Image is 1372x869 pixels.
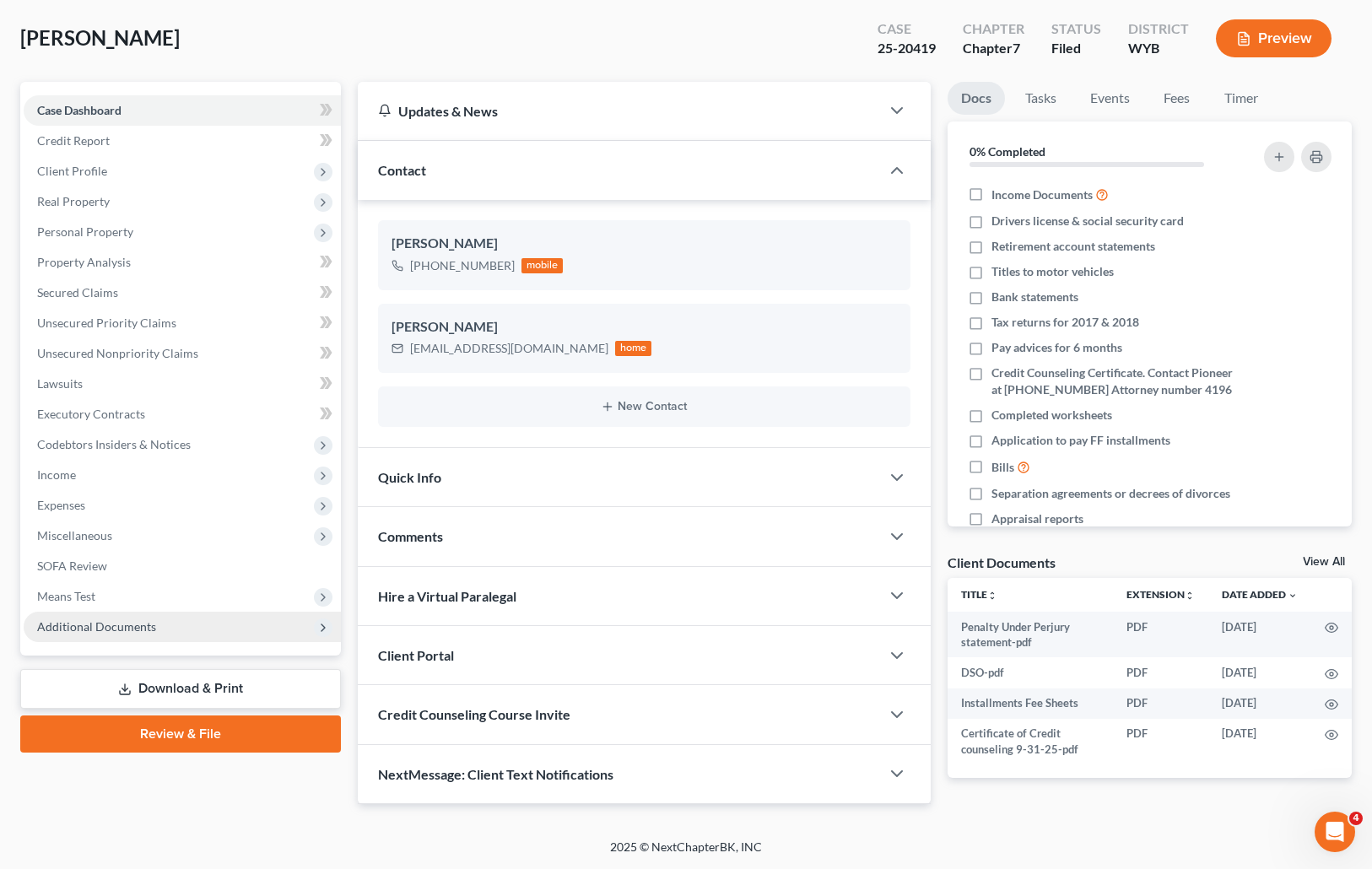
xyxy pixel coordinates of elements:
span: Comments [378,528,443,544]
span: Client Portal [378,647,454,663]
div: Chapter [963,19,1024,39]
span: Miscellaneous [37,528,112,542]
a: Titleunfold_more [961,588,997,601]
span: Bank statements [991,289,1078,305]
span: Expenses [37,498,85,512]
span: Pay advices for 6 months [991,339,1122,356]
div: [PERSON_NAME] [392,234,897,254]
td: PDF [1113,657,1208,688]
td: [DATE] [1208,657,1311,688]
span: Drivers license & social security card [991,213,1184,229]
i: unfold_more [1185,591,1195,601]
a: Extensionunfold_more [1126,588,1195,601]
span: Bills [991,459,1014,476]
div: mobile [521,258,564,273]
span: Personal Property [37,224,133,239]
span: Lawsuits [37,376,83,391]
span: Executory Contracts [37,407,145,421]
span: Titles to motor vehicles [991,263,1114,280]
span: Application to pay FF installments [991,432,1170,449]
span: Income [37,467,76,482]
a: Credit Report [24,126,341,156]
a: Download & Print [20,669,341,709]
span: Completed worksheets [991,407,1112,424]
i: unfold_more [987,591,997,601]
span: [PERSON_NAME] [20,25,180,50]
a: SOFA Review [24,551,341,581]
td: Certificate of Credit counseling 9-31-25-pdf [948,719,1113,765]
div: Case [878,19,936,39]
span: Client Profile [37,164,107,178]
div: WYB [1128,39,1189,58]
span: SOFA Review [37,559,107,573]
span: Income Documents [991,186,1093,203]
span: Contact [378,162,426,178]
a: Fees [1150,82,1204,115]
span: Separation agreements or decrees of divorces [991,485,1230,502]
strong: 0% Completed [970,144,1045,159]
div: [PHONE_NUMBER] [410,257,515,274]
div: 2025 © NextChapterBK, INC [205,839,1167,869]
a: Property Analysis [24,247,341,278]
span: Unsecured Priority Claims [37,316,176,330]
span: Quick Info [378,469,441,485]
td: Installments Fee Sheets [948,688,1113,719]
a: Date Added expand_more [1222,588,1298,601]
div: [PERSON_NAME] [392,317,897,337]
span: Appraisal reports [991,510,1083,527]
a: Tasks [1012,82,1070,115]
a: View All [1303,556,1345,568]
div: Status [1051,19,1101,39]
span: Property Analysis [37,255,131,269]
span: Additional Documents [37,619,156,634]
div: Filed [1051,39,1101,58]
div: Chapter [963,39,1024,58]
div: Updates & News [378,102,860,120]
span: Unsecured Nonpriority Claims [37,346,198,360]
td: PDF [1113,688,1208,719]
a: Secured Claims [24,278,341,308]
span: NextMessage: Client Text Notifications [378,766,613,782]
td: [DATE] [1208,612,1311,658]
iframe: Intercom live chat [1315,812,1355,852]
button: Preview [1216,19,1331,57]
td: DSO-pdf [948,657,1113,688]
i: expand_more [1288,591,1298,601]
div: 25-20419 [878,39,936,58]
td: [DATE] [1208,688,1311,719]
span: Credit Counseling Certificate. Contact Pioneer at [PHONE_NUMBER] Attorney number 4196 [991,364,1237,398]
div: District [1128,19,1189,39]
span: Retirement account statements [991,238,1155,255]
span: Secured Claims [37,285,118,300]
td: [DATE] [1208,719,1311,765]
div: home [615,341,652,356]
button: New Contact [392,400,897,413]
a: Events [1077,82,1143,115]
td: Penalty Under Perjury statement-pdf [948,612,1113,658]
a: Executory Contracts [24,399,341,429]
span: Credit Counseling Course Invite [378,706,570,722]
span: Real Property [37,194,110,208]
span: 4 [1349,812,1363,825]
a: Unsecured Priority Claims [24,308,341,338]
div: Client Documents [948,553,1056,571]
a: Case Dashboard [24,95,341,126]
span: Credit Report [37,133,110,148]
div: [EMAIL_ADDRESS][DOMAIN_NAME] [410,340,608,357]
span: Means Test [37,589,95,603]
a: Docs [948,82,1005,115]
td: PDF [1113,719,1208,765]
span: 7 [1013,40,1020,56]
a: Unsecured Nonpriority Claims [24,338,341,369]
span: Codebtors Insiders & Notices [37,437,191,451]
span: Hire a Virtual Paralegal [378,588,516,604]
span: Tax returns for 2017 & 2018 [991,314,1139,331]
a: Review & File [20,715,341,753]
a: Lawsuits [24,369,341,399]
td: PDF [1113,612,1208,658]
span: Case Dashboard [37,103,122,117]
a: Timer [1211,82,1272,115]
